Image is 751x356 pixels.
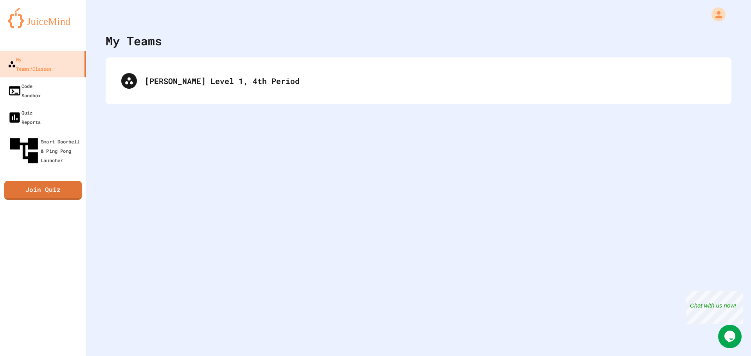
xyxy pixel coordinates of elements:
img: logo-orange.svg [8,8,78,28]
div: [PERSON_NAME] Level 1, 4th Period [113,65,724,97]
div: Smart Doorbell & Ping Pong Launcher [7,134,83,167]
div: My Teams [106,32,162,50]
div: My Teams/Classes [8,55,52,73]
div: My Account [703,5,728,23]
div: Quiz Reports [8,108,41,127]
a: Join Quiz [4,181,82,200]
div: Code Sandbox [8,81,41,100]
iframe: chat widget [718,325,743,348]
iframe: chat widget [686,291,743,324]
div: [PERSON_NAME] Level 1, 4th Period [145,75,716,87]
